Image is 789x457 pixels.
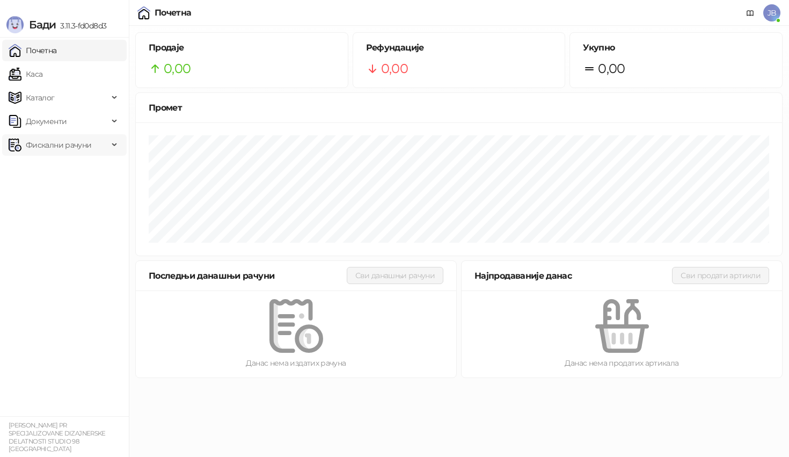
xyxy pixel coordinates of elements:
[672,267,769,284] button: Сви продати артикли
[742,4,759,21] a: Документација
[56,21,106,31] span: 3.11.3-fd0d8d3
[474,269,672,282] div: Најпродаваније данас
[763,4,780,21] span: JB
[29,18,56,31] span: Бади
[164,59,191,79] span: 0,00
[381,59,408,79] span: 0,00
[598,59,625,79] span: 0,00
[153,357,439,369] div: Данас нема издатих рачуна
[26,111,67,132] span: Документи
[347,267,443,284] button: Сви данашњи рачуни
[9,422,106,453] small: [PERSON_NAME] PR SPECIJALIZOVANE DIZAJNERSKE DELATNOSTI STUDIO 98 [GEOGRAPHIC_DATA]
[479,357,765,369] div: Данас нема продатих артикала
[149,41,335,54] h5: Продаје
[9,40,57,61] a: Почетна
[149,101,769,114] div: Промет
[149,269,347,282] div: Последњи данашњи рачуни
[9,63,42,85] a: Каса
[583,41,769,54] h5: Укупно
[6,16,24,33] img: Logo
[366,41,552,54] h5: Рефундације
[155,9,192,17] div: Почетна
[26,134,91,156] span: Фискални рачуни
[26,87,55,108] span: Каталог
